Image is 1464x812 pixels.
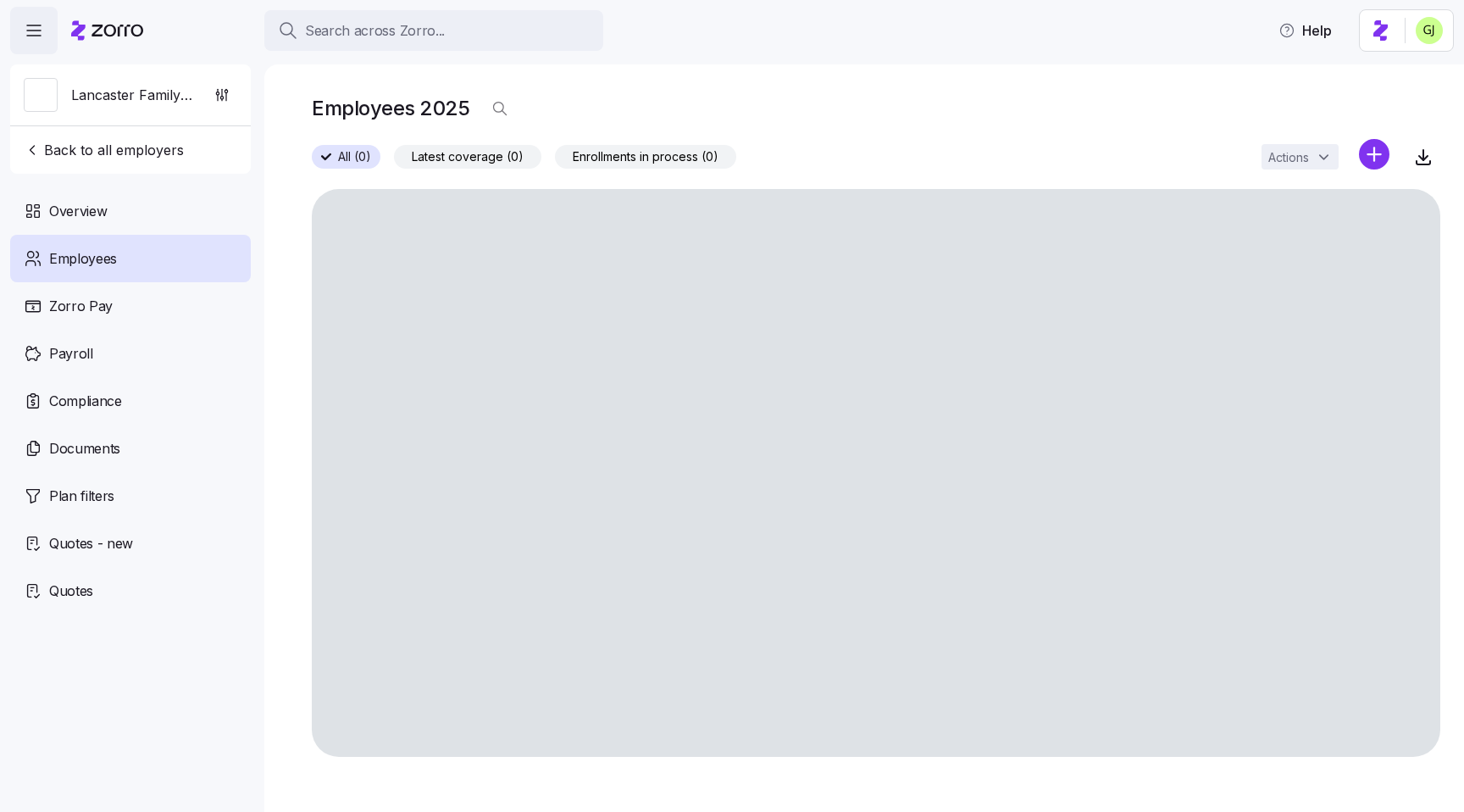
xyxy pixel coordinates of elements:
a: Plan filters [10,472,251,520]
button: Search across Zorro... [264,10,603,51]
span: Quotes [49,581,93,602]
span: Back to all employers [24,140,184,160]
button: Help [1265,14,1345,47]
a: Compliance [10,377,251,425]
span: Quotes - new [49,533,133,554]
button: Back to all employers [17,133,191,167]
a: Overview [10,187,251,235]
a: Documents [10,425,251,472]
span: Documents [49,438,120,459]
a: Payroll [10,330,251,377]
a: Employees [10,235,251,282]
span: Help [1278,20,1332,41]
a: Zorro Pay [10,282,251,330]
a: Quotes - new [10,520,251,567]
span: Overview [49,201,107,222]
span: Employees [49,248,117,270]
a: Quotes [10,567,251,615]
button: Actions [1262,144,1339,170]
svg: add icon [1359,139,1389,170]
span: Lancaster Family Health Care Clinic LC [71,85,193,106]
span: Payroll [49,343,93,364]
span: Zorro Pay [49,296,113,317]
span: Compliance [49,391,122,412]
span: Plan filters [49,486,114,507]
span: All (0) [338,146,371,168]
h1: Employees 2025 [312,95,469,121]
span: Search across Zorro... [305,20,445,42]
span: Enrollments in process (0) [573,146,718,168]
span: Actions [1268,152,1309,164]
span: Latest coverage (0) [412,146,524,168]
img: b91c5c9db8bb9f3387758c2d7cf845d3 [1416,17,1443,44]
